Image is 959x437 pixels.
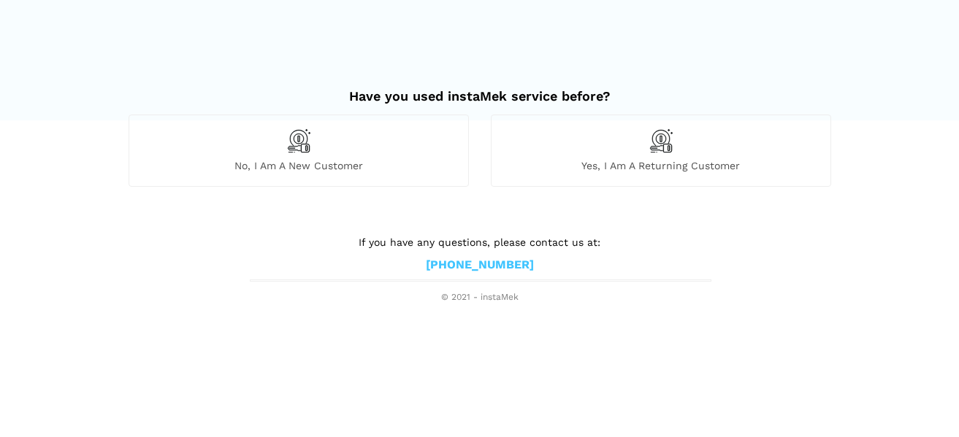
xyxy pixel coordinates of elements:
h2: Have you used instaMek service before? [129,74,831,104]
a: [PHONE_NUMBER] [426,258,534,273]
span: No, I am a new customer [129,159,468,172]
span: © 2021 - instaMek [250,292,710,303]
span: Yes, I am a returning customer [492,159,830,172]
p: If you have any questions, please contact us at: [250,234,710,250]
